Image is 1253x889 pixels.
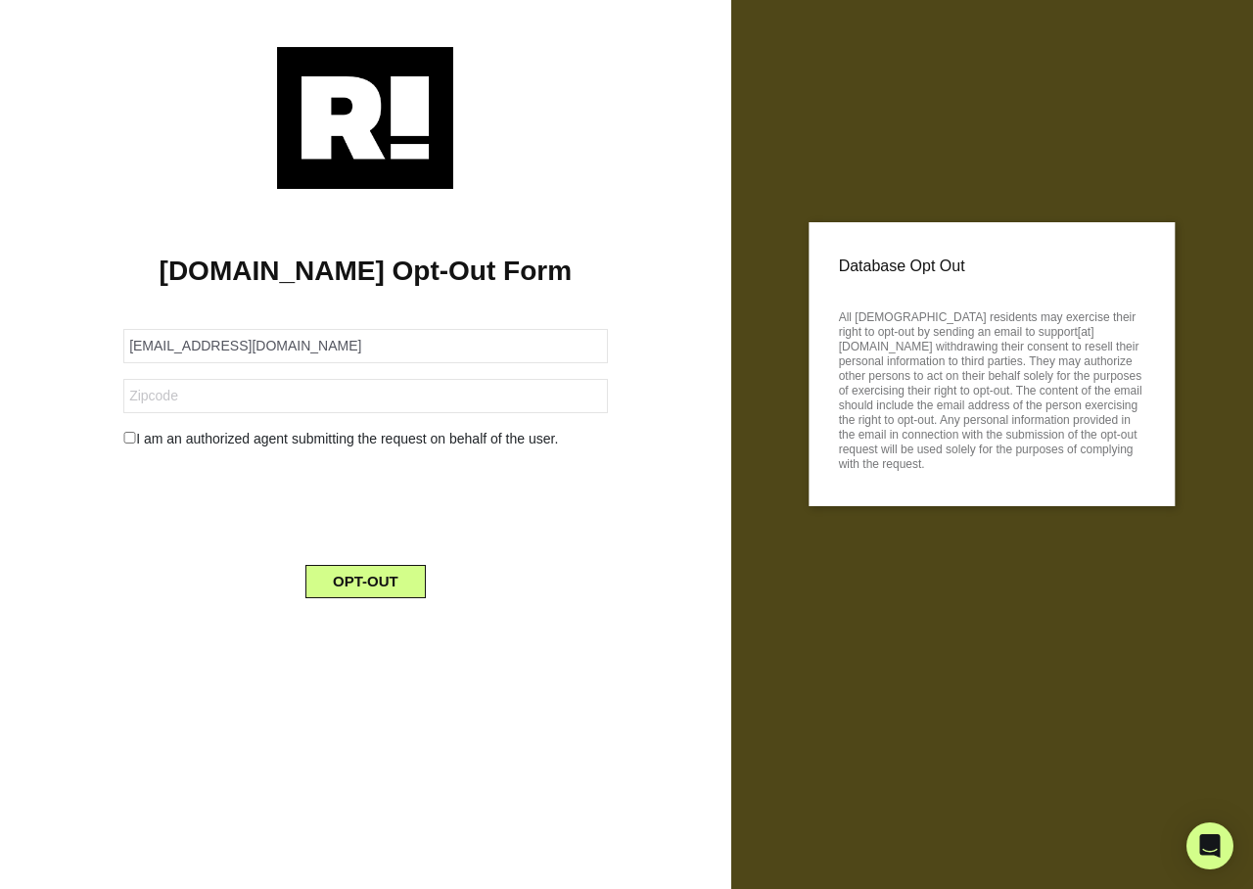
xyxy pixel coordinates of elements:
[305,565,426,598] button: OPT-OUT
[29,255,702,288] h1: [DOMAIN_NAME] Opt-Out Form
[1186,822,1233,869] div: Open Intercom Messenger
[109,429,622,449] div: I am an authorized agent submitting the request on behalf of the user.
[277,47,453,189] img: Retention.com
[123,379,607,413] input: Zipcode
[216,465,514,541] iframe: reCAPTCHA
[839,304,1145,472] p: All [DEMOGRAPHIC_DATA] residents may exercise their right to opt-out by sending an email to suppo...
[123,329,607,363] input: Email Address
[839,252,1145,281] p: Database Opt Out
